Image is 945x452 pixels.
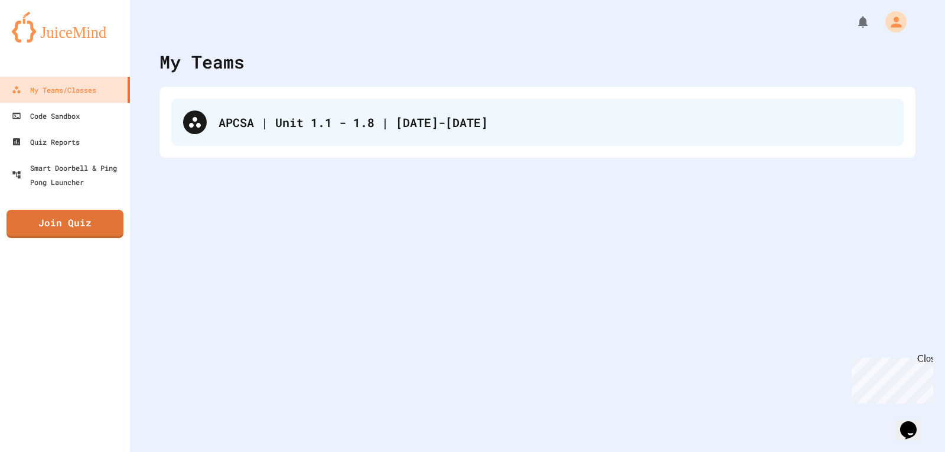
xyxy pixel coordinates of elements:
[12,161,125,189] div: Smart Doorbell & Ping Pong Launcher
[6,210,123,238] a: Join Quiz
[847,353,933,404] iframe: chat widget
[159,48,245,75] div: My Teams
[12,109,80,123] div: Code Sandbox
[219,113,892,131] div: APCSA | Unit 1.1 - 1.8 | [DATE]-[DATE]
[834,12,873,32] div: My Notifications
[895,405,933,440] iframe: chat widget
[873,8,910,35] div: My Account
[12,83,96,97] div: My Teams/Classes
[12,12,118,43] img: logo-orange.svg
[171,99,904,146] div: APCSA | Unit 1.1 - 1.8 | [DATE]-[DATE]
[12,135,80,149] div: Quiz Reports
[5,5,82,75] div: Chat with us now!Close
